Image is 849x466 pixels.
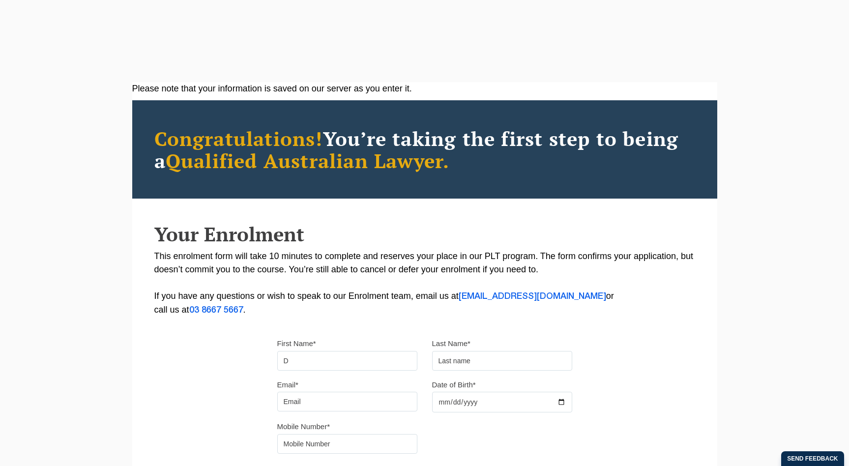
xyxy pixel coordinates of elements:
[132,82,717,95] div: Please note that your information is saved on our server as you enter it.
[166,147,450,174] span: Qualified Australian Lawyer.
[277,351,417,371] input: First name
[189,306,243,314] a: 03 8667 5667
[432,339,470,349] label: Last Name*
[459,292,606,300] a: [EMAIL_ADDRESS][DOMAIN_NAME]
[432,380,476,390] label: Date of Birth*
[154,250,695,317] p: This enrolment form will take 10 minutes to complete and reserves your place in our PLT program. ...
[277,339,316,349] label: First Name*
[277,380,298,390] label: Email*
[277,422,330,432] label: Mobile Number*
[154,223,695,245] h2: Your Enrolment
[432,351,572,371] input: Last name
[154,127,695,172] h2: You’re taking the first step to being a
[277,434,417,454] input: Mobile Number
[277,392,417,411] input: Email
[154,125,323,151] span: Congratulations!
